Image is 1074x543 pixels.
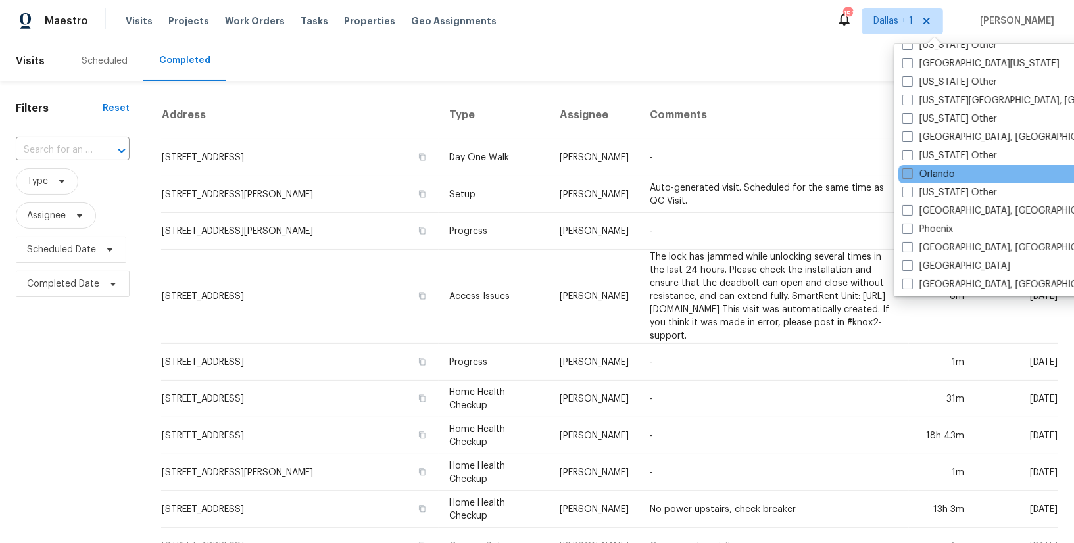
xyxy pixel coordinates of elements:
[975,14,1054,28] span: [PERSON_NAME]
[549,491,639,528] td: [PERSON_NAME]
[909,491,975,528] td: 13h 3m
[168,14,209,28] span: Projects
[416,290,428,302] button: Copy Address
[416,225,428,237] button: Copy Address
[909,344,975,381] td: 1m
[639,344,908,381] td: -
[873,14,913,28] span: Dallas + 1
[902,149,997,162] label: [US_STATE] Other
[639,491,908,528] td: No power upstairs, check breaker
[549,139,639,176] td: [PERSON_NAME]
[909,250,975,344] td: 6m
[902,168,955,181] label: Orlando
[416,466,428,478] button: Copy Address
[639,417,908,454] td: -
[902,57,1060,70] label: [GEOGRAPHIC_DATA][US_STATE]
[103,102,130,115] div: Reset
[975,250,1058,344] td: [DATE]
[639,176,908,213] td: Auto-generated visit. Scheduled for the same time as QC Visit.
[27,175,48,188] span: Type
[161,491,439,528] td: [STREET_ADDRESS]
[161,250,439,344] td: [STREET_ADDRESS]
[549,250,639,344] td: [PERSON_NAME]
[902,39,997,52] label: [US_STATE] Other
[112,141,131,160] button: Open
[975,344,1058,381] td: [DATE]
[549,417,639,454] td: [PERSON_NAME]
[549,91,639,139] th: Assignee
[902,223,953,236] label: Phoenix
[975,491,1058,528] td: [DATE]
[301,16,328,26] span: Tasks
[159,54,210,67] div: Completed
[439,91,549,139] th: Type
[549,176,639,213] td: [PERSON_NAME]
[975,381,1058,417] td: [DATE]
[902,76,997,89] label: [US_STATE] Other
[344,14,395,28] span: Properties
[902,186,997,199] label: [US_STATE] Other
[27,243,96,256] span: Scheduled Date
[843,8,852,21] div: 151
[439,139,549,176] td: Day One Walk
[439,176,549,213] td: Setup
[416,503,428,515] button: Copy Address
[549,213,639,250] td: [PERSON_NAME]
[439,454,549,491] td: Home Health Checkup
[549,381,639,417] td: [PERSON_NAME]
[639,91,908,139] th: Comments
[161,176,439,213] td: [STREET_ADDRESS][PERSON_NAME]
[975,454,1058,491] td: [DATE]
[225,14,285,28] span: Work Orders
[439,491,549,528] td: Home Health Checkup
[161,213,439,250] td: [STREET_ADDRESS][PERSON_NAME]
[639,454,908,491] td: -
[639,250,908,344] td: The lock has jammed while unlocking several times in the last 24 hours. Please check the installa...
[439,381,549,417] td: Home Health Checkup
[411,14,497,28] span: Geo Assignments
[902,112,997,126] label: [US_STATE] Other
[16,140,93,160] input: Search for an address...
[161,381,439,417] td: [STREET_ADDRESS]
[439,250,549,344] td: Access Issues
[161,454,439,491] td: [STREET_ADDRESS][PERSON_NAME]
[161,417,439,454] td: [STREET_ADDRESS]
[161,139,439,176] td: [STREET_ADDRESS]
[439,417,549,454] td: Home Health Checkup
[27,209,66,222] span: Assignee
[639,139,908,176] td: -
[45,14,88,28] span: Maestro
[902,260,1010,273] label: [GEOGRAPHIC_DATA]
[639,381,908,417] td: -
[909,417,975,454] td: 18h 43m
[416,151,428,163] button: Copy Address
[161,91,439,139] th: Address
[909,454,975,491] td: 1m
[416,188,428,200] button: Copy Address
[909,381,975,417] td: 31m
[416,356,428,367] button: Copy Address
[27,277,99,291] span: Completed Date
[549,454,639,491] td: [PERSON_NAME]
[416,429,428,441] button: Copy Address
[126,14,153,28] span: Visits
[639,213,908,250] td: -
[16,47,45,76] span: Visits
[439,344,549,381] td: Progress
[82,55,128,68] div: Scheduled
[549,344,639,381] td: [PERSON_NAME]
[161,344,439,381] td: [STREET_ADDRESS]
[975,417,1058,454] td: [DATE]
[416,392,428,404] button: Copy Address
[439,213,549,250] td: Progress
[16,102,103,115] h1: Filters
